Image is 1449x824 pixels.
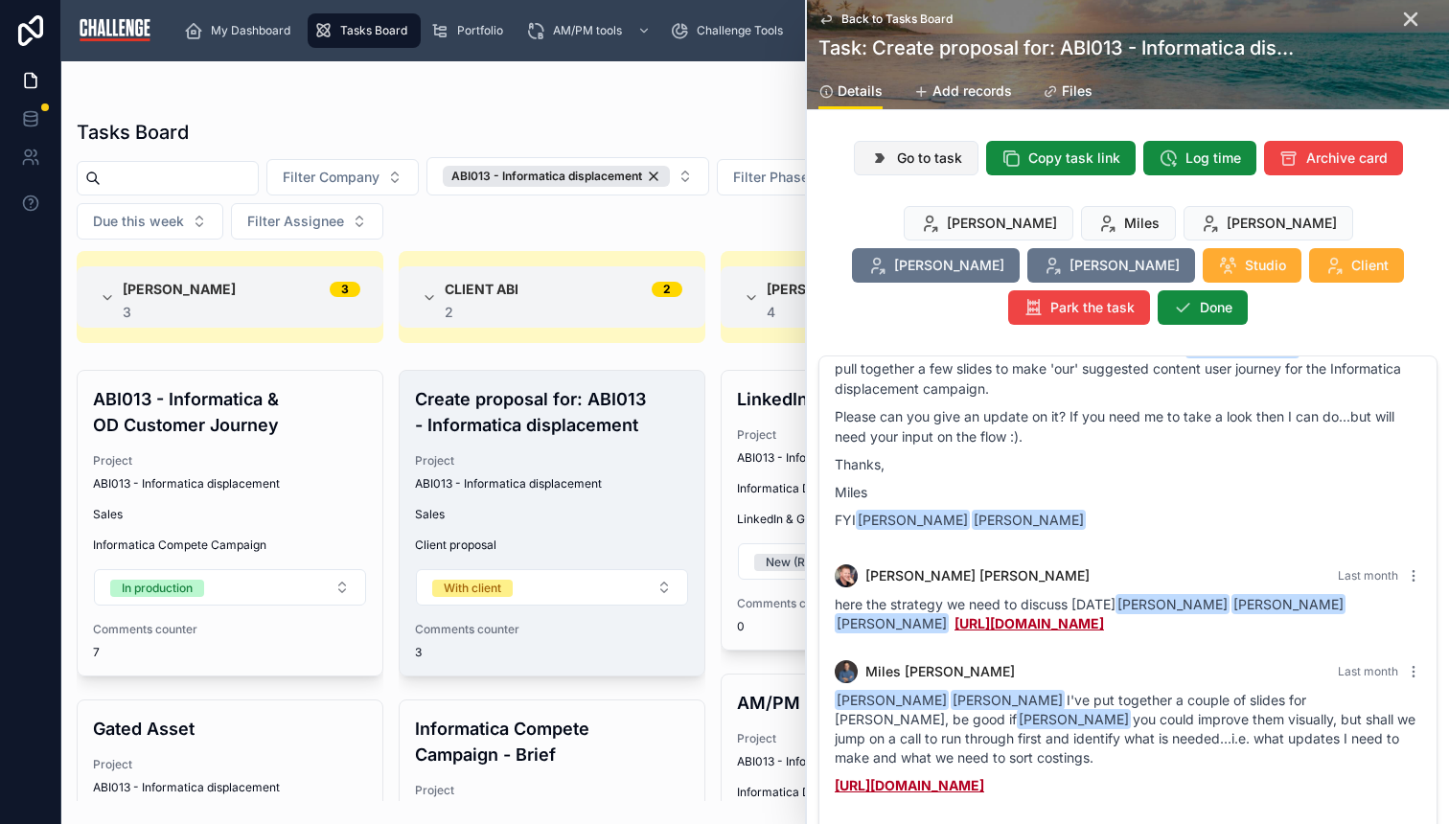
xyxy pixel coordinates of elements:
[835,691,1421,795] div: I've put together a couple of slides for [PERSON_NAME], be good if you could improve them visuall...
[283,168,379,187] span: Filter Company
[951,690,1065,710] span: [PERSON_NAME]
[865,662,1015,681] span: Miles [PERSON_NAME]
[767,280,880,299] span: [PERSON_NAME]
[93,780,280,795] span: ABI013 - Informatica displacement
[1185,149,1241,168] span: Log time
[1069,256,1180,275] span: [PERSON_NAME]
[178,13,304,48] a: My Dashboard
[1264,141,1403,175] button: Archive card
[932,81,1012,101] span: Add records
[93,622,367,637] span: Comments counter
[1008,290,1150,325] button: Park the task
[415,476,602,492] span: ABI013 - Informatica displacement
[835,777,984,793] a: [URL][DOMAIN_NAME]
[415,453,689,469] span: Project
[835,613,949,633] span: [PERSON_NAME]
[457,23,503,38] span: Portfolio
[1158,290,1248,325] button: Done
[947,214,1057,233] span: [PERSON_NAME]
[415,783,689,798] span: Project
[1143,141,1256,175] button: Log time
[415,716,689,767] h4: Informatica Compete Campaign - Brief
[399,370,705,676] a: Create proposal for: ABI013 - Informatica displacementProjectABI013 - Informatica displacementSal...
[169,10,1372,52] div: scrollable content
[93,716,367,742] h4: Gated Asset
[897,149,962,168] span: Go to task
[1124,214,1160,233] span: Miles
[93,453,367,469] span: Project
[415,538,689,553] span: Client proposal
[913,74,1012,112] a: Add records
[94,569,366,606] button: Select Button
[415,645,689,660] span: 3
[444,580,501,597] div: With client
[835,454,1421,474] p: Thanks,
[972,510,1086,530] span: [PERSON_NAME]
[1227,214,1337,233] span: [PERSON_NAME]
[737,690,1011,716] h4: AM/PM
[1306,149,1388,168] span: Archive card
[93,645,367,660] span: 7
[1351,256,1389,275] span: Client
[954,615,1104,631] a: [URL][DOMAIN_NAME]
[123,305,360,320] div: 3
[818,74,883,110] a: Details
[93,386,367,438] h4: ABI013 - Informatica & OD Customer Journey
[1062,81,1092,101] span: Files
[1028,149,1120,168] span: Copy task link
[717,159,856,195] button: Select Button
[737,450,924,466] span: ABI013 - Informatica displacement
[737,731,1011,746] span: Project
[697,23,783,38] span: Challenge Tools
[77,203,223,240] button: Select Button
[838,81,883,101] span: Details
[852,248,1020,283] button: [PERSON_NAME]
[415,507,689,522] span: Sales
[520,13,660,48] a: AM/PM tools
[93,507,367,522] span: Sales
[451,169,642,184] span: ABI013 - Informatica displacement
[835,482,1421,502] p: Miles
[247,212,344,231] span: Filter Assignee
[835,690,949,710] span: [PERSON_NAME]
[77,119,189,146] h1: Tasks Board
[231,203,383,240] button: Select Button
[77,15,153,46] img: App logo
[1231,594,1345,614] span: [PERSON_NAME]
[737,619,1011,634] span: 0
[721,370,1027,651] a: LinkedIn AdsProjectABI013 - Informatica displacementInformatica DeliverablesLinkedIn & Google Ads...
[766,554,923,571] div: New (Resources unassigned)
[1027,248,1195,283] button: [PERSON_NAME]
[93,757,367,772] span: Project
[1115,594,1230,614] span: [PERSON_NAME]
[841,11,953,27] span: Back to Tasks Board
[426,157,709,195] button: Select Button
[664,13,796,48] a: Challenge Tools
[416,569,688,606] button: Select Button
[733,168,816,187] span: Filter Phases
[865,566,1090,585] span: [PERSON_NAME] [PERSON_NAME]
[415,386,689,438] h4: Create proposal for: ABI013 - Informatica displacement
[443,166,670,187] button: Unselect 108
[663,282,671,297] div: 2
[553,23,622,38] span: AM/PM tools
[1017,709,1131,729] span: [PERSON_NAME]
[77,370,383,676] a: ABI013 - Informatica & OD Customer JourneyProjectABI013 - Informatica displacementSalesInformatic...
[93,212,184,231] span: Due this week
[737,427,1011,443] span: Project
[986,141,1136,175] button: Copy task link
[835,406,1421,446] p: Please can you give an update on it? If you need me to take a look then I can do...but will need ...
[1081,206,1176,240] button: Miles
[266,159,419,195] button: Select Button
[767,305,1004,320] div: 4
[835,510,1421,530] p: FYI
[737,481,1011,496] span: Informatica Deliverables
[341,282,349,297] div: 3
[737,785,1011,800] span: Informatica Deliverables
[737,386,1011,412] h4: LinkedIn Ads
[1338,568,1398,583] span: Last month
[835,338,1421,399] p: Following the call with [PERSON_NAME], you mentioned you were going to pull together a few slides...
[445,305,682,320] div: 2
[1050,298,1135,317] span: Park the task
[737,754,924,769] span: ABI013 - Informatica displacement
